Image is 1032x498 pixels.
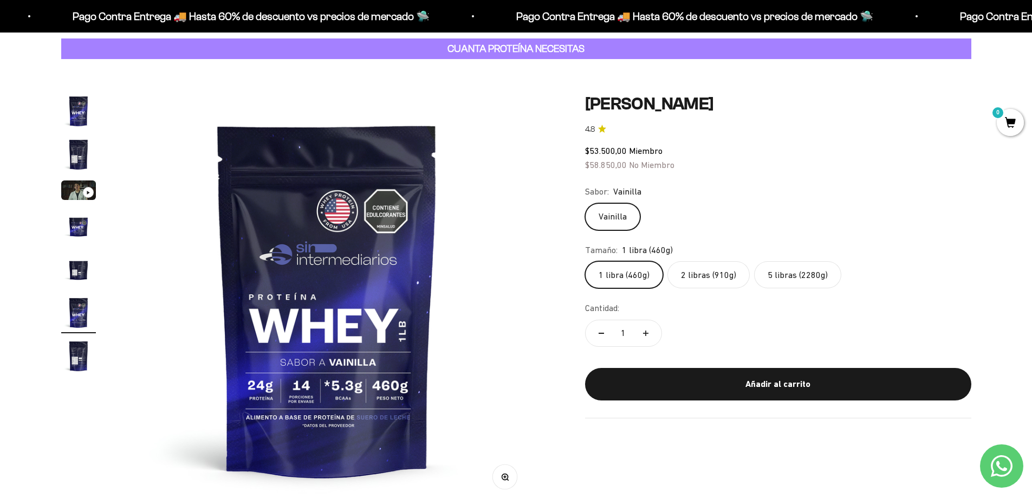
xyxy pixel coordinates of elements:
[61,252,96,287] img: Proteína Whey - Vainilla
[585,94,971,114] h1: [PERSON_NAME]
[61,94,96,132] button: Ir al artículo 1
[585,243,618,257] legend: Tamaño:
[585,185,609,199] legend: Sabor:
[61,180,96,203] button: Ir al artículo 3
[585,124,595,135] span: 4.8
[630,320,661,346] button: Aumentar cantidad
[629,160,674,170] span: No Miembro
[61,94,96,128] img: Proteína Whey - Vainilla
[585,301,619,315] label: Cantidad:
[585,124,971,135] a: 4.84.8 de 5.0 estrellas
[61,137,96,172] img: Proteína Whey - Vainilla
[61,295,96,330] img: Proteína Whey - Vainilla
[61,339,96,373] img: Proteína Whey - Vainilla
[61,252,96,290] button: Ir al artículo 5
[515,8,872,25] p: Pago Contra Entrega 🚚 Hasta 60% de descuento vs precios de mercado 🛸
[607,377,950,391] div: Añadir al carrito
[629,146,663,156] span: Miembro
[613,185,641,199] span: Vainilla
[447,43,585,54] strong: CUANTA PROTEÍNA NECESITAS
[61,295,96,333] button: Ir al artículo 6
[997,118,1024,130] a: 0
[586,320,617,346] button: Reducir cantidad
[585,146,627,156] span: $53.500,00
[61,339,96,377] button: Ir al artículo 7
[61,209,96,247] button: Ir al artículo 4
[61,209,96,243] img: Proteína Whey - Vainilla
[991,106,1004,119] mark: 0
[72,8,429,25] p: Pago Contra Entrega 🚚 Hasta 60% de descuento vs precios de mercado 🛸
[585,368,971,400] button: Añadir al carrito
[622,243,673,257] span: 1 libra (460g)
[585,160,627,170] span: $58.850,00
[61,137,96,175] button: Ir al artículo 2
